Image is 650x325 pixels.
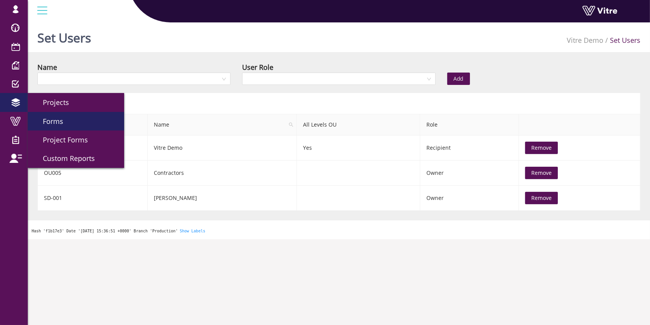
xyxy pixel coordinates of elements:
[297,114,420,135] th: All Levels OU
[34,98,69,107] span: Projects
[28,130,124,149] a: Project Forms
[34,154,95,163] span: Custom Reports
[148,186,297,211] td: [PERSON_NAME]
[34,135,88,144] span: Project Forms
[603,35,640,46] li: Set Users
[525,167,558,179] button: Remove
[447,73,470,85] button: Add
[426,194,444,201] span: Owner
[286,114,297,135] span: search
[37,62,57,73] div: Name
[28,112,124,130] a: Forms
[180,229,205,233] a: Show Labels
[148,135,297,161] td: Vitre Demo
[148,114,296,135] span: Name
[32,229,178,233] span: Hash 'f1b17e3' Date '[DATE] 15:36:51 +0000' Branch 'Production'
[37,19,91,52] h1: Set Users
[525,142,558,154] button: Remove
[426,169,444,176] span: Owner
[28,149,124,168] a: Custom Reports
[420,114,519,135] th: Role
[44,194,62,201] span: SD-001
[531,194,552,202] span: Remove
[44,169,61,176] span: OU005
[242,62,273,73] div: User Role
[525,192,558,204] button: Remove
[426,144,451,151] span: Recipient
[531,144,552,152] span: Remove
[567,36,603,45] a: Vitre Demo
[34,117,63,126] span: Forms
[148,161,297,186] td: Contractors
[28,93,124,112] a: Projects
[531,169,552,177] span: Remove
[289,122,293,127] span: search
[37,93,640,114] div: Form users
[297,135,420,161] td: Yes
